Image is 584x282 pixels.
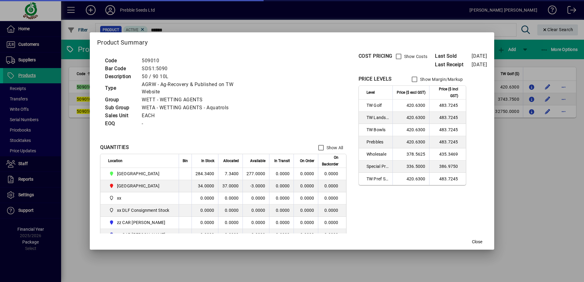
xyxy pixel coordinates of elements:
td: 0.0000 [318,180,346,192]
span: Close [472,239,482,245]
div: PRICE LEVELS [359,75,392,83]
td: AGRW - Ag-Recovery & Published on TW Website [139,81,250,96]
td: Code [102,57,139,65]
span: PALMERSTON NORTH [108,182,172,190]
label: Show Costs [403,53,428,60]
span: Allocated [223,157,239,164]
span: 0.0000 [300,208,314,213]
td: 0.0000 [318,204,346,217]
span: 0.0000 [300,232,314,237]
td: 420.6300 [392,173,429,185]
span: [GEOGRAPHIC_DATA] [117,171,159,177]
span: TW Bowls [367,127,389,133]
span: 0.0000 [276,183,290,188]
span: Location [108,157,122,164]
td: 7.3400 [218,168,243,180]
span: TW Landscaper [367,114,389,121]
td: 0.0000 [318,229,346,241]
td: 0.0000 [218,217,243,229]
td: 0.0000 [192,217,218,229]
div: QUANTITIES [100,144,129,151]
span: Bin [183,157,188,164]
td: - [139,120,250,128]
div: COST PRICING [359,52,392,60]
td: 0.0000 [218,192,243,204]
span: Last Receipt [435,61,472,68]
span: Special Price [367,163,389,169]
span: 0.0000 [276,208,290,213]
span: Available [250,157,265,164]
td: 509010 [139,57,250,65]
span: Prebbles [367,139,389,145]
td: 420.6300 [392,99,429,112]
span: TW Golf [367,102,389,108]
h2: Product Summary [90,32,494,50]
span: [GEOGRAPHIC_DATA] [117,183,159,189]
td: EACH [139,112,250,120]
td: 37.0000 [218,180,243,192]
label: Show Margin/Markup [419,76,463,82]
span: zz CAR [PERSON_NAME] [117,219,166,226]
span: Price ($ incl GST) [433,86,458,99]
label: Show All [325,145,343,151]
td: 420.6300 [392,112,429,124]
td: 284.3400 [192,168,218,180]
td: 336.5000 [392,161,429,173]
span: In Stock [201,157,214,164]
span: zz CAR CRAIG B [108,231,172,238]
td: 0.0000 [243,204,269,217]
span: xx DLF Consignment Stock [117,207,170,213]
span: In Transit [274,157,290,164]
span: Last Sold [435,52,472,60]
td: 483.7245 [429,124,466,136]
span: 0.0000 [300,183,314,188]
td: 277.0000 [243,168,269,180]
span: 0.0000 [300,196,314,201]
td: 0.0000 [243,229,269,241]
td: 420.6300 [392,136,429,148]
td: 0.0000 [243,192,269,204]
td: 420.6300 [392,124,429,136]
td: 483.7245 [429,99,466,112]
span: zz CAR CARL [108,219,172,226]
td: Description [102,73,139,81]
td: 0.0000 [318,217,346,229]
td: 0.0000 [243,217,269,229]
td: WETT - WETTING AGENTS [139,96,250,104]
td: 0.0000 [192,204,218,217]
td: 0.0000 [318,192,346,204]
span: 0.0000 [276,171,290,176]
td: Type [102,81,139,96]
td: Bar Code [102,65,139,73]
button: Close [467,236,487,247]
span: 0.0000 [276,232,290,237]
td: 0.0000 [192,192,218,204]
td: SDS1:5090 [139,65,250,73]
td: -3.0000 [243,180,269,192]
span: xx [117,195,122,201]
td: 483.7245 [429,112,466,124]
span: 0.0000 [276,220,290,225]
td: Sub Group [102,104,139,112]
span: On Order [300,157,314,164]
span: [DATE] [472,62,487,67]
span: [DATE] [472,53,487,59]
td: 0.0000 [218,229,243,241]
td: 386.9750 [429,161,466,173]
span: 0.0000 [300,220,314,225]
span: TW Pref Sup [367,176,389,182]
td: 0.0000 [218,204,243,217]
td: WETA - WETTING AGENTS - Aquatrols [139,104,250,112]
td: 483.7245 [429,173,466,185]
span: xx [108,194,172,202]
span: xx DLF Consignment Stock [108,207,172,214]
td: 34.0000 [192,180,218,192]
td: EOQ [102,120,139,128]
td: 50 / 90 10L [139,73,250,81]
span: Price ($ excl GST) [397,89,425,96]
span: 0.0000 [276,196,290,201]
td: 0.0000 [192,229,218,241]
span: On Backorder [322,154,338,168]
span: 0.0000 [300,171,314,176]
td: 435.3469 [429,148,466,161]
